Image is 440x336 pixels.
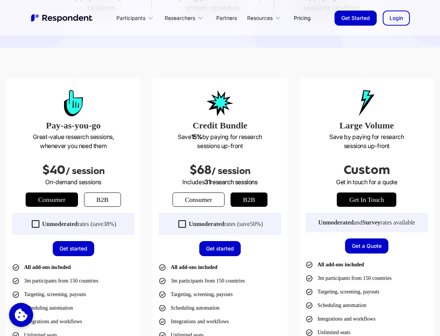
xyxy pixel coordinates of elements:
[24,264,71,270] strong: All add-ons included
[306,314,376,324] li: Integrations and workflows
[12,303,73,313] li: Scheduling automation
[247,14,273,22] div: Resources
[66,166,105,176] span: / session
[210,178,257,186] span: research sessions
[189,221,224,227] strong: Unmoderated
[318,262,364,267] strong: All add-ons included
[288,9,316,27] a: Pricing
[318,219,415,226] div: and rates available
[12,289,86,300] li: Targeting, screening, payouts
[42,221,78,227] strong: Unmoderated
[42,220,116,228] div: rates (save )
[335,11,377,26] a: Get Started
[159,119,281,132] h3: Credit Bundle
[84,192,121,207] a: b2b
[189,163,211,177] span: $68
[231,192,267,207] a: b2b
[12,316,82,327] li: Integrations and workflows
[362,219,380,226] strong: Survey
[173,192,225,207] a: Consumer
[160,9,210,27] div: Researchers
[159,303,219,313] li: Scheduling automation
[306,273,392,284] li: 3m participants from 150 countries
[159,276,245,286] li: 3m participants from 150 countries
[26,192,78,207] a: Consumer
[243,9,288,27] div: Resources
[210,9,243,27] a: Partners
[306,300,366,311] li: Scheduling automation
[112,9,160,27] div: Participants
[116,14,145,22] div: Participants
[199,241,241,256] a: Get started
[318,219,354,226] strong: Unmoderated
[30,13,94,23] a: home
[211,166,251,176] span: / session
[337,192,396,207] a: get in touch
[306,119,428,132] h3: Large Volume
[30,13,94,23] img: Untitled UI logotext
[306,177,428,186] p: Get in touch for a quote
[12,177,134,186] p: On-demand sessions
[344,163,390,177] span: Custom
[345,238,388,254] a: Get a Quote
[171,264,217,270] strong: All add-ons included
[189,220,263,228] div: rates (save )
[306,287,379,297] li: Targeting, screening, payouts
[306,132,428,150] p: Save by paying for research sessions up-front
[205,178,210,186] span: 31
[159,289,232,300] li: Targeting, screening, payouts
[159,132,281,150] p: Save by paying for research sessions up-front
[191,133,202,141] strong: 15%
[250,221,261,227] span: 50%
[12,276,98,286] li: 3m participants from 150 countries
[383,11,410,26] a: Login
[53,241,94,256] a: Get started
[159,316,229,327] li: Integrations and workflows
[12,132,134,150] p: Great-value research sessions, whenever you need them
[12,119,134,132] h3: Pay-as-you-go
[159,177,281,186] p: Includes
[103,221,114,227] span: 38%
[42,163,66,177] span: $40
[165,14,195,22] div: Researchers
